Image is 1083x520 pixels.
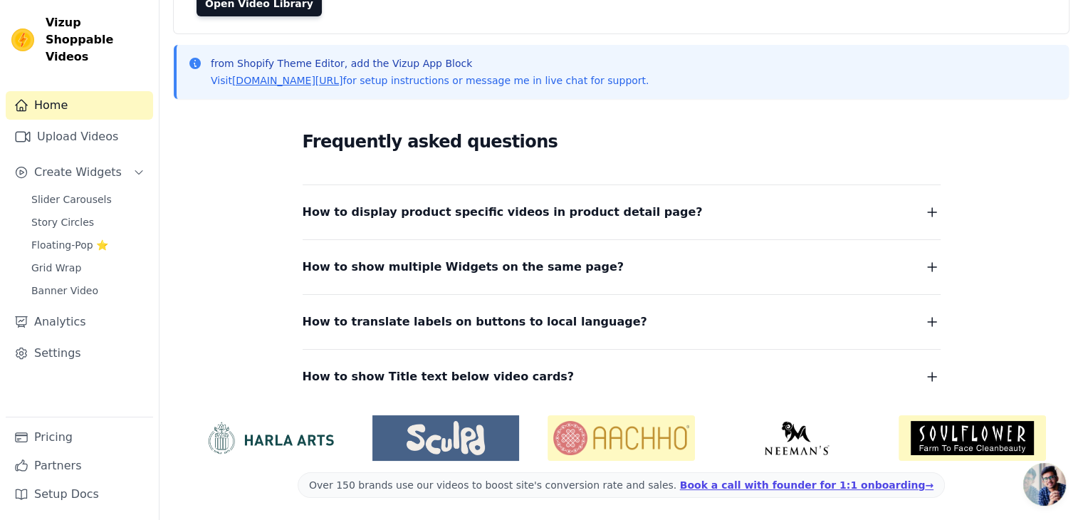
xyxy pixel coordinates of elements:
img: HarlaArts [197,421,344,455]
a: [DOMAIN_NAME][URL] [232,75,343,86]
a: Slider Carousels [23,189,153,209]
span: How to show multiple Widgets on the same page? [303,257,624,277]
a: Story Circles [23,212,153,232]
span: Banner Video [31,284,98,298]
a: Analytics [6,308,153,336]
span: Floating-Pop ⭐ [31,238,108,252]
a: Pricing [6,423,153,452]
span: How to show Title text below video cards? [303,367,575,387]
a: Partners [6,452,153,480]
a: Floating-Pop ⭐ [23,235,153,255]
button: How to show multiple Widgets on the same page? [303,257,941,277]
button: How to translate labels on buttons to local language? [303,312,941,332]
button: How to show Title text below video cards? [303,367,941,387]
span: Vizup Shoppable Videos [46,14,147,66]
p: from Shopify Theme Editor, add the Vizup App Block [211,56,649,71]
a: Book a call with founder for 1:1 onboarding [680,479,933,491]
div: Open chat [1023,463,1066,506]
a: Home [6,91,153,120]
a: Grid Wrap [23,258,153,278]
a: Upload Videos [6,123,153,151]
h2: Frequently asked questions [303,128,941,156]
a: Setup Docs [6,480,153,509]
a: Banner Video [23,281,153,301]
span: How to display product specific videos in product detail page? [303,202,703,222]
button: How to display product specific videos in product detail page? [303,202,941,222]
a: Settings [6,339,153,368]
span: Slider Carousels [31,192,112,207]
img: Aachho [548,415,695,461]
img: Soulflower [899,415,1046,461]
span: How to translate labels on buttons to local language? [303,312,647,332]
span: Create Widgets [34,164,122,181]
img: Sculpd US [372,421,520,455]
span: Grid Wrap [31,261,81,275]
button: Create Widgets [6,158,153,187]
img: Vizup [11,28,34,51]
span: Story Circles [31,215,94,229]
p: Visit for setup instructions or message me in live chat for support. [211,73,649,88]
img: Neeman's [723,421,871,455]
